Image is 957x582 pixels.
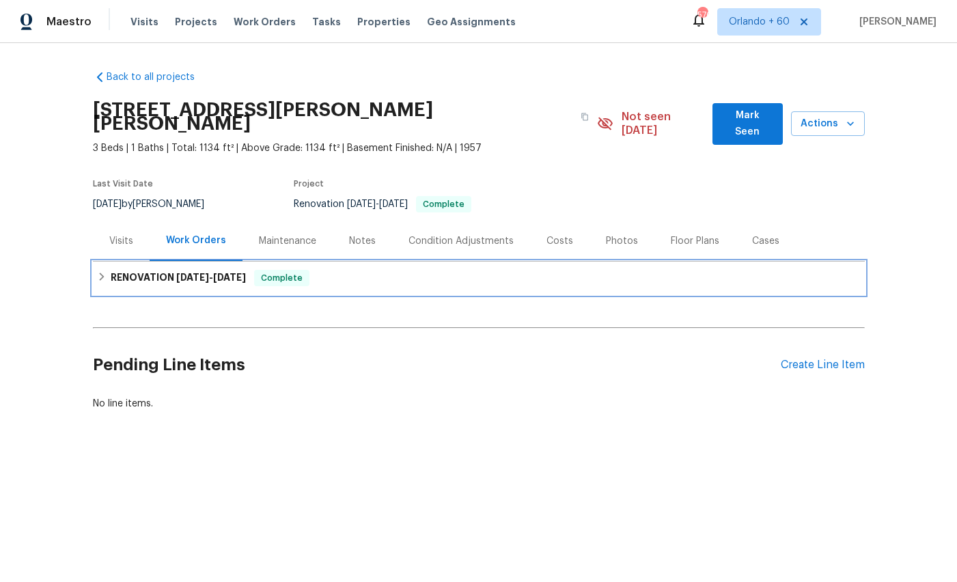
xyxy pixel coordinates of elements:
[93,180,153,188] span: Last Visit Date
[255,271,308,285] span: Complete
[130,15,158,29] span: Visits
[111,270,246,286] h6: RENOVATION
[109,234,133,248] div: Visits
[712,103,783,145] button: Mark Seen
[357,15,411,29] span: Properties
[802,115,854,133] span: Actions
[854,15,937,29] span: [PERSON_NAME]
[729,15,790,29] span: Orlando + 60
[93,70,224,84] a: Back to all projects
[697,8,707,22] div: 570
[93,333,781,397] h2: Pending Line Items
[427,15,516,29] span: Geo Assignments
[723,107,772,141] span: Mark Seen
[166,234,226,247] div: Work Orders
[213,273,246,282] span: [DATE]
[175,15,217,29] span: Projects
[671,234,719,248] div: Floor Plans
[349,234,376,248] div: Notes
[93,196,221,212] div: by [PERSON_NAME]
[781,359,865,372] div: Create Line Item
[93,397,865,411] div: No line items.
[93,103,573,130] h2: [STREET_ADDRESS][PERSON_NAME][PERSON_NAME]
[791,111,865,137] button: Actions
[408,234,514,248] div: Condition Adjustments
[259,234,316,248] div: Maintenance
[93,199,122,209] span: [DATE]
[234,15,296,29] span: Work Orders
[176,273,246,282] span: -
[294,199,471,209] span: Renovation
[347,199,376,209] span: [DATE]
[417,200,470,208] span: Complete
[46,15,92,29] span: Maestro
[379,199,408,209] span: [DATE]
[176,273,209,282] span: [DATE]
[572,105,597,129] button: Copy Address
[347,199,408,209] span: -
[752,234,779,248] div: Cases
[622,110,704,137] span: Not seen [DATE]
[546,234,573,248] div: Costs
[93,262,865,294] div: RENOVATION [DATE]-[DATE]Complete
[312,17,341,27] span: Tasks
[294,180,324,188] span: Project
[606,234,638,248] div: Photos
[93,141,598,155] span: 3 Beds | 1 Baths | Total: 1134 ft² | Above Grade: 1134 ft² | Basement Finished: N/A | 1957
